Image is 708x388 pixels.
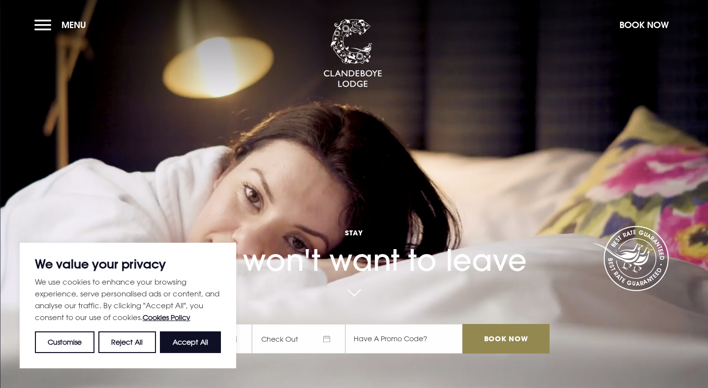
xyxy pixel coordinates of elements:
span: Menu [62,19,86,31]
button: Accept All [160,331,221,353]
p: We value your privacy [35,258,221,270]
div: We value your privacy [20,243,236,368]
img: Clandeboye Lodge [323,19,382,88]
button: Reject All [98,331,155,353]
span: Stay [158,228,549,237]
span: Check Out [252,324,345,354]
button: Menu [34,14,91,35]
a: Cookies Policy [143,313,190,322]
button: Customise [35,331,94,353]
input: Book Now [462,324,549,354]
h1: You won't want to leave [158,203,549,278]
p: We use cookies to enhance your browsing experience, serve personalised ads or content, and analys... [35,276,221,323]
button: Book Now [615,14,674,35]
input: Have A Promo Code? [345,324,462,354]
